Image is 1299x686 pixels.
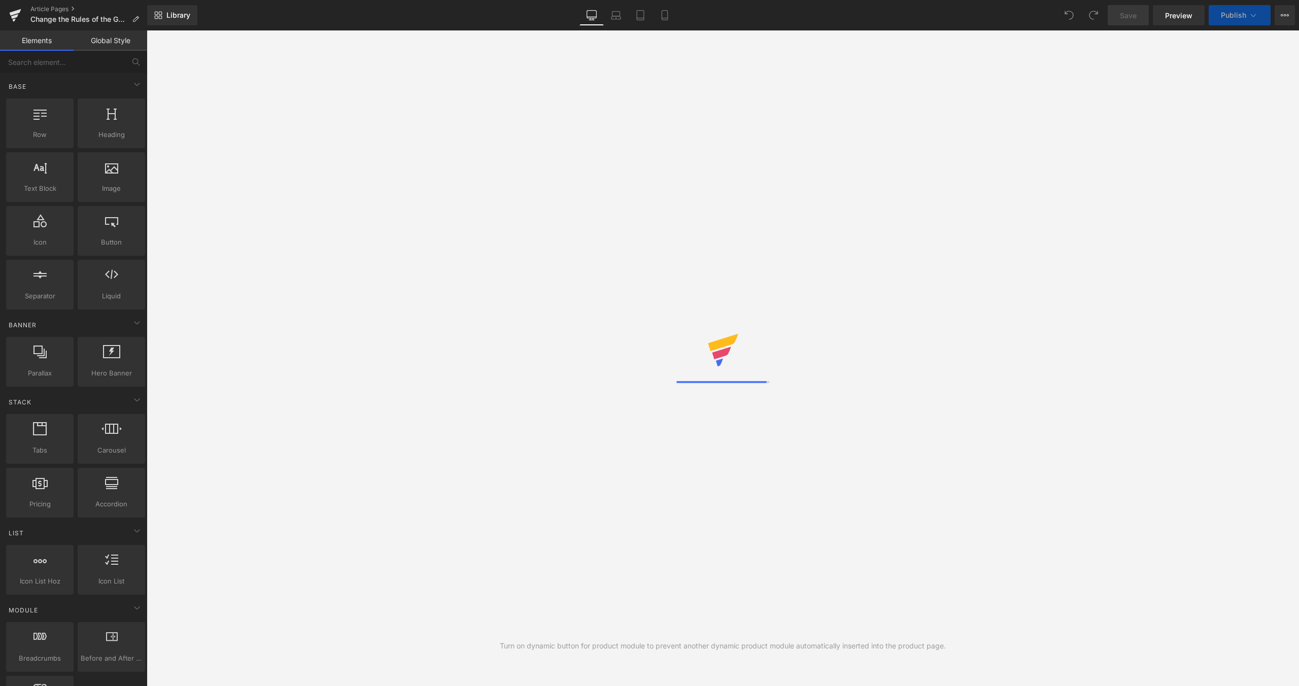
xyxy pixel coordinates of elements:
[1059,5,1079,25] button: Undo
[1120,10,1137,21] span: Save
[1275,5,1295,25] button: More
[81,129,142,140] span: Heading
[9,653,71,664] span: Breadcrumbs
[81,183,142,194] span: Image
[1221,11,1246,19] span: Publish
[579,5,604,25] a: Desktop
[9,445,71,456] span: Tabs
[81,445,142,456] span: Carousel
[1083,5,1104,25] button: Redo
[628,5,653,25] a: Tablet
[81,368,142,379] span: Hero Banner
[9,237,71,248] span: Icon
[653,5,677,25] a: Mobile
[81,653,142,664] span: Before and After Images
[9,576,71,587] span: Icon List Hoz
[1165,10,1192,21] span: Preview
[9,291,71,301] span: Separator
[74,30,147,51] a: Global Style
[8,605,39,615] span: Module
[8,397,32,407] span: Stack
[9,129,71,140] span: Row
[30,5,147,13] a: Article Pages
[166,11,190,20] span: Library
[8,320,38,330] span: Banner
[1209,5,1271,25] button: Publish
[1153,5,1205,25] a: Preview
[500,640,946,651] div: Turn on dynamic button for product module to prevent another dynamic product module automatically...
[8,82,27,91] span: Base
[81,499,142,509] span: Accordion
[81,237,142,248] span: Button
[9,499,71,509] span: Pricing
[30,15,128,23] span: Change the Rules of the Game
[81,576,142,587] span: Icon List
[81,291,142,301] span: Liquid
[9,183,71,194] span: Text Block
[9,368,71,379] span: Parallax
[604,5,628,25] a: Laptop
[8,528,25,538] span: List
[147,5,197,25] a: New Library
